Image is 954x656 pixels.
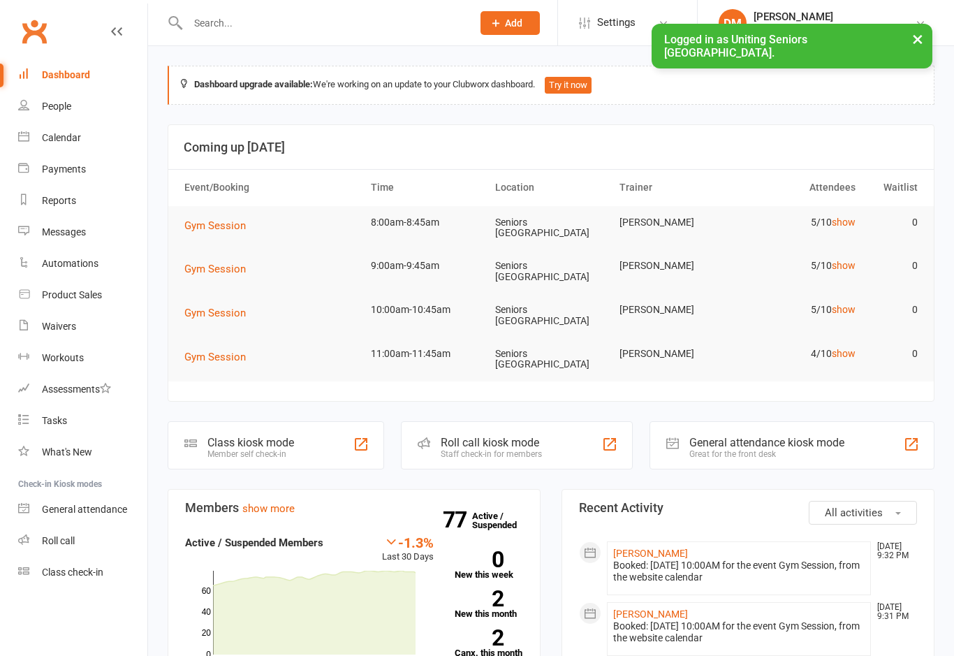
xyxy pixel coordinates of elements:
span: Settings [597,7,636,38]
a: Assessments [18,374,147,405]
td: 5/10 [737,293,862,326]
div: Reports [42,195,76,206]
div: Workouts [42,352,84,363]
button: × [905,24,930,54]
td: Seniors [GEOGRAPHIC_DATA] [489,206,613,250]
td: 5/10 [737,206,862,239]
div: Member self check-in [207,449,294,459]
a: 0New this week [455,551,524,579]
button: Gym Session [184,349,256,365]
a: show [832,304,856,315]
td: [PERSON_NAME] [613,249,737,282]
strong: 77 [443,509,472,530]
strong: Dashboard upgrade available: [194,79,313,89]
div: Uniting Seniors [GEOGRAPHIC_DATA] [754,23,915,36]
div: [PERSON_NAME] [754,10,915,23]
td: 10:00am-10:45am [365,293,489,326]
div: General attendance [42,504,127,515]
div: Dashboard [42,69,90,80]
div: Roll call [42,535,75,546]
div: Tasks [42,415,67,426]
strong: 2 [455,588,504,609]
button: All activities [809,501,917,525]
a: Messages [18,217,147,248]
div: Automations [42,258,98,269]
a: Dashboard [18,59,147,91]
div: Last 30 Days [382,534,434,564]
div: General attendance kiosk mode [689,436,844,449]
td: 0 [862,293,924,326]
div: Roll call kiosk mode [441,436,542,449]
a: show [832,348,856,359]
a: Automations [18,248,147,279]
th: Time [365,170,489,205]
input: Search... [184,13,462,33]
td: 11:00am-11:45am [365,337,489,370]
a: [PERSON_NAME] [613,608,688,620]
div: Payments [42,163,86,175]
button: Try it now [545,77,592,94]
td: [PERSON_NAME] [613,206,737,239]
h3: Coming up [DATE] [184,140,918,154]
h3: Members [185,501,523,515]
div: Product Sales [42,289,102,300]
td: 8:00am-8:45am [365,206,489,239]
td: [PERSON_NAME] [613,337,737,370]
th: Event/Booking [178,170,365,205]
div: Staff check-in for members [441,449,542,459]
td: Seniors [GEOGRAPHIC_DATA] [489,337,613,381]
a: Clubworx [17,14,52,49]
td: 0 [862,337,924,370]
div: Messages [42,226,86,238]
div: Booked: [DATE] 10:00AM for the event Gym Session, from the website calendar [613,620,865,644]
div: What's New [42,446,92,458]
a: Reports [18,185,147,217]
td: Seniors [GEOGRAPHIC_DATA] [489,293,613,337]
a: [PERSON_NAME] [613,548,688,559]
div: Waivers [42,321,76,332]
div: -1.3% [382,534,434,550]
td: Seniors [GEOGRAPHIC_DATA] [489,249,613,293]
td: 0 [862,206,924,239]
a: What's New [18,437,147,468]
div: Assessments [42,384,111,395]
button: Gym Session [184,305,256,321]
a: show [832,260,856,271]
strong: 0 [455,549,504,570]
div: We're working on an update to your Clubworx dashboard. [168,66,934,105]
div: People [42,101,71,112]
th: Attendees [737,170,862,205]
a: show [832,217,856,228]
a: General attendance kiosk mode [18,494,147,525]
div: DM [719,9,747,37]
h3: Recent Activity [579,501,917,515]
a: 77Active / Suspended [472,501,534,540]
a: Roll call [18,525,147,557]
th: Trainer [613,170,737,205]
td: [PERSON_NAME] [613,293,737,326]
div: Booked: [DATE] 10:00AM for the event Gym Session, from the website calendar [613,560,865,583]
a: Class kiosk mode [18,557,147,588]
a: People [18,91,147,122]
span: Logged in as Uniting Seniors [GEOGRAPHIC_DATA]. [664,33,807,59]
span: Gym Session [184,263,246,275]
time: [DATE] 9:31 PM [870,603,916,621]
div: Calendar [42,132,81,143]
th: Waitlist [862,170,924,205]
span: Gym Session [184,219,246,232]
a: Product Sales [18,279,147,311]
td: 9:00am-9:45am [365,249,489,282]
span: Gym Session [184,351,246,363]
button: Gym Session [184,261,256,277]
div: Class check-in [42,567,103,578]
a: Tasks [18,405,147,437]
time: [DATE] 9:32 PM [870,542,916,560]
div: Class kiosk mode [207,436,294,449]
strong: 2 [455,627,504,648]
td: 0 [862,249,924,282]
span: All activities [825,506,883,519]
a: 2New this month [455,590,524,618]
td: 5/10 [737,249,862,282]
div: Great for the front desk [689,449,844,459]
th: Location [489,170,613,205]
